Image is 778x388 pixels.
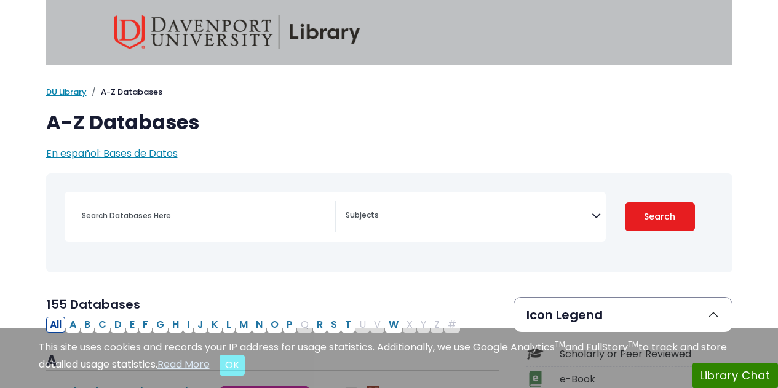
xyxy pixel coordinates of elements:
div: Alpha-list to filter by first letter of database name [46,317,461,331]
button: Filter Results J [194,317,207,333]
button: Filter Results T [341,317,355,333]
button: Filter Results B [81,317,94,333]
li: A-Z Databases [87,86,162,98]
button: Filter Results G [153,317,168,333]
button: All [46,317,65,333]
button: Close [220,355,245,376]
button: Filter Results P [283,317,296,333]
button: Filter Results E [126,317,138,333]
a: Read More [157,357,210,371]
button: Icon Legend [514,298,732,332]
a: En español: Bases de Datos [46,146,178,160]
sup: TM [628,339,638,349]
button: Filter Results W [385,317,402,333]
nav: breadcrumb [46,86,732,98]
a: DU Library [46,86,87,98]
button: Filter Results K [208,317,222,333]
button: Library Chat [692,363,778,388]
button: Filter Results A [66,317,80,333]
button: Filter Results N [252,317,266,333]
button: Filter Results D [111,317,125,333]
button: Filter Results F [139,317,152,333]
span: 155 Databases [46,296,140,313]
button: Filter Results I [183,317,193,333]
button: Filter Results M [236,317,252,333]
button: Filter Results R [313,317,327,333]
button: Filter Results C [95,317,110,333]
button: Filter Results S [327,317,341,333]
button: Filter Results H [169,317,183,333]
button: Submit for Search Results [625,202,695,231]
img: Davenport University Library [114,15,360,49]
h1: A-Z Databases [46,111,732,134]
div: This site uses cookies and records your IP address for usage statistics. Additionally, we use Goo... [39,340,740,376]
nav: Search filters [46,173,732,272]
textarea: Search [346,212,592,221]
button: Filter Results O [267,317,282,333]
input: Search database by title or keyword [74,207,335,224]
button: Filter Results L [223,317,235,333]
sup: TM [555,339,565,349]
